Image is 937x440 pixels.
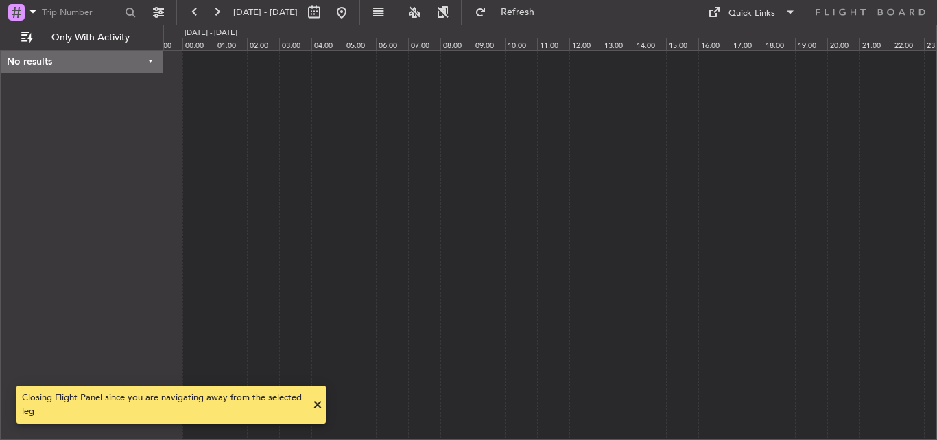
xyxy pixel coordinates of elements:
[473,38,505,50] div: 09:00
[731,38,763,50] div: 17:00
[408,38,440,50] div: 07:00
[215,38,247,50] div: 01:00
[233,6,298,19] span: [DATE] - [DATE]
[728,7,775,21] div: Quick Links
[701,1,803,23] button: Quick Links
[634,38,666,50] div: 14:00
[311,38,344,50] div: 04:00
[247,38,279,50] div: 02:00
[505,38,537,50] div: 10:00
[279,38,311,50] div: 03:00
[666,38,698,50] div: 15:00
[376,38,408,50] div: 06:00
[489,8,547,17] span: Refresh
[859,38,892,50] div: 21:00
[185,27,237,39] div: [DATE] - [DATE]
[468,1,551,23] button: Refresh
[440,38,473,50] div: 08:00
[698,38,731,50] div: 16:00
[182,38,215,50] div: 00:00
[795,38,827,50] div: 19:00
[602,38,634,50] div: 13:00
[150,38,182,50] div: 23:00
[537,38,569,50] div: 11:00
[344,38,376,50] div: 05:00
[15,27,149,49] button: Only With Activity
[22,391,305,418] div: Closing Flight Panel since you are navigating away from the selected leg
[827,38,859,50] div: 20:00
[569,38,602,50] div: 12:00
[892,38,924,50] div: 22:00
[763,38,795,50] div: 18:00
[42,2,121,23] input: Trip Number
[36,33,145,43] span: Only With Activity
